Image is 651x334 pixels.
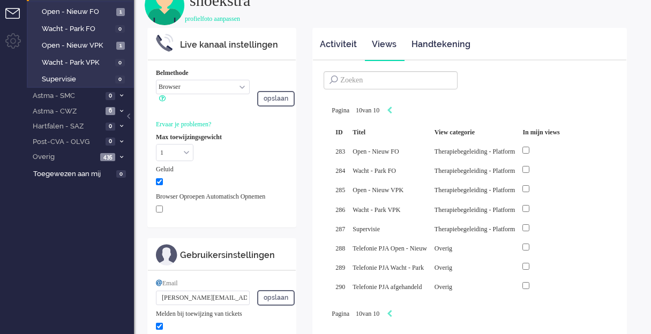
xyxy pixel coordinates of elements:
[335,245,345,252] span: 288
[115,59,125,67] span: 0
[353,148,399,155] span: Open - Nieuw FO
[106,92,115,100] span: 0
[335,167,345,174] span: 284
[353,186,403,194] span: Open - Nieuw VPK
[435,167,515,174] span: Therapiebegeleiding - Platform
[313,32,364,58] a: Activiteit
[31,56,133,68] a: Wacht - Park VPK 0
[31,122,102,132] span: Hartfalen - SAZ
[335,206,345,214] span: 286
[180,39,288,51] div: Live kanaal instellingen
[31,168,134,179] a: Toegewezen aan mij 0
[435,206,515,214] span: Therapiebegeleiding - Platform
[106,138,115,146] span: 0
[257,290,295,306] button: opslaan
[435,186,515,194] span: Therapiebegeleiding - Platform
[116,170,126,178] span: 0
[349,124,430,141] div: Titel
[31,137,102,147] span: Post-CVA - OLVG
[332,105,608,116] div: Pagination
[156,309,288,318] div: Melden bij toewijzing van tickets
[335,283,345,291] span: 290
[5,33,29,57] li: Admin menu
[31,5,133,17] a: Open - Nieuw FO 1
[353,264,424,271] span: Telefonie PJA Wacht - Park
[156,279,288,288] div: Email
[42,24,113,34] span: Wacht - Park FO
[106,123,115,131] span: 0
[156,192,288,201] div: Browser Oproepen Automatisch Opnemen
[335,264,345,271] span: 289
[42,58,113,68] span: Wacht - Park VPK
[324,71,458,89] input: Zoeken
[156,120,211,128] a: Ervaar je problemen?
[349,106,362,115] input: Page
[335,186,345,194] span: 285
[116,42,125,50] span: 1
[431,124,519,141] div: View categorie
[31,107,102,117] span: Astma - CWZ
[435,148,515,155] span: Therapiebegeleiding - Platform
[156,133,222,141] b: Max toewijzingsgewicht
[405,32,477,58] a: Handtekening
[31,152,97,162] span: Overig
[180,249,288,262] div: Gebruikersinstellingen
[335,225,345,233] span: 287
[42,74,113,85] span: Supervisie
[42,41,114,51] span: Open - Nieuw VPK
[31,39,133,51] a: Open - Nieuw VPK 1
[185,15,240,22] a: profielfoto aanpassen
[435,225,515,233] span: Therapiebegeleiding - Platform
[31,73,133,85] a: Supervisie 0
[335,148,345,155] span: 283
[353,225,380,233] span: Supervisie
[332,124,349,141] div: ID
[156,165,288,174] div: Geluid
[115,75,125,83] span: 0
[257,91,295,107] button: opslaan
[435,264,452,271] span: Overig
[5,8,29,32] li: Tickets menu
[349,309,362,318] input: Page
[353,206,400,214] span: Wacht - Park VPK
[156,34,174,52] img: ic_m_phone_settings.svg
[387,309,392,320] div: Previous
[156,244,177,265] img: ic_m_profile.svg
[31,91,102,101] span: Astma - SMC
[33,169,113,179] span: Toegewezen aan mij
[353,245,426,252] span: Telefonie PJA Open - Nieuw
[435,283,452,291] span: Overig
[42,7,114,17] span: Open - Nieuw FO
[435,245,452,252] span: Overig
[353,167,396,174] span: Wacht - Park FO
[115,25,125,33] span: 0
[519,124,563,141] div: In mijn views
[332,309,608,320] div: Pagination
[116,8,125,16] span: 1
[100,153,115,161] span: 435
[353,283,422,291] span: Telefonie PJA afgehandeld
[106,107,115,115] span: 6
[31,22,133,34] a: Wacht - Park FO 0
[365,32,403,58] a: Views
[387,105,392,116] div: Previous
[156,69,189,77] b: Belmethode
